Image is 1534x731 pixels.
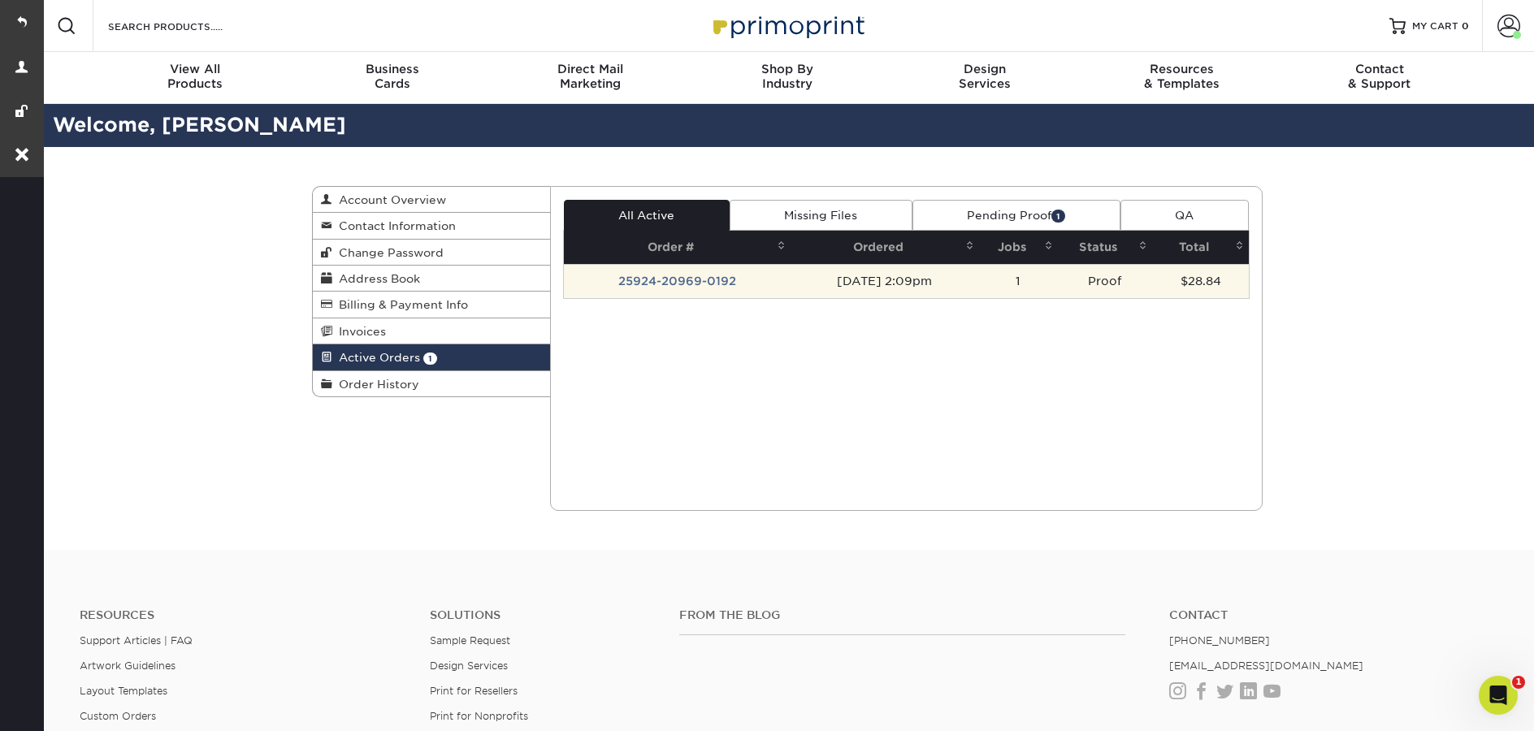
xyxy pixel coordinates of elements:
th: Jobs [979,231,1058,264]
a: Print for Nonprofits [430,710,528,722]
a: Resources& Templates [1083,52,1280,104]
span: View All [97,62,294,76]
div: & Support [1280,62,1478,91]
span: Account Overview [332,193,446,206]
a: Direct MailMarketing [492,52,689,104]
span: Business [294,62,492,76]
span: Design [886,62,1083,76]
td: $28.84 [1152,264,1249,298]
a: QA [1120,200,1249,231]
a: All Active [564,200,730,231]
span: Contact [1280,62,1478,76]
a: BusinessCards [294,52,492,104]
div: Cards [294,62,492,91]
img: Primoprint [706,8,869,43]
span: Invoices [332,325,386,338]
span: Change Password [332,246,444,259]
a: Layout Templates [80,685,167,697]
a: Custom Orders [80,710,156,722]
span: Address Book [332,272,420,285]
a: Account Overview [313,187,550,213]
a: DesignServices [886,52,1083,104]
h4: Resources [80,608,405,622]
a: Contact Information [313,213,550,239]
span: Order History [332,378,419,391]
th: Ordered [791,231,979,264]
td: 1 [979,264,1058,298]
span: Shop By [689,62,886,76]
a: Invoices [313,318,550,344]
iframe: Intercom live chat [1479,676,1518,715]
th: Status [1058,231,1153,264]
a: Billing & Payment Info [313,292,550,318]
a: Design Services [430,660,508,672]
a: Order History [313,371,550,396]
a: Shop ByIndustry [689,52,886,104]
a: Contact [1169,608,1495,622]
span: Billing & Payment Info [332,298,468,311]
th: Total [1152,231,1249,264]
span: MY CART [1412,19,1458,33]
td: [DATE] 2:09pm [791,264,979,298]
span: 1 [1512,676,1525,689]
a: [PHONE_NUMBER] [1169,634,1270,647]
a: Support Articles | FAQ [80,634,193,647]
td: Proof [1058,264,1153,298]
span: Direct Mail [492,62,689,76]
span: Contact Information [332,219,456,232]
span: 1 [423,353,437,365]
a: Change Password [313,240,550,266]
span: 1 [1051,210,1065,222]
h4: Solutions [430,608,656,622]
a: Pending Proof1 [912,200,1120,231]
a: Address Book [313,266,550,292]
div: Services [886,62,1083,91]
td: 25924-20969-0192 [564,264,791,298]
span: Active Orders [332,351,420,364]
span: Resources [1083,62,1280,76]
a: Missing Files [730,200,912,231]
h4: From the Blog [679,608,1125,622]
h2: Welcome, [PERSON_NAME] [41,110,1534,141]
a: Sample Request [430,634,510,647]
a: [EMAIL_ADDRESS][DOMAIN_NAME] [1169,660,1363,672]
a: Print for Resellers [430,685,518,697]
input: SEARCH PRODUCTS..... [106,16,265,36]
div: Products [97,62,294,91]
div: Marketing [492,62,689,91]
div: & Templates [1083,62,1280,91]
a: Artwork Guidelines [80,660,175,672]
th: Order # [564,231,791,264]
div: Industry [689,62,886,91]
a: Active Orders 1 [313,344,550,370]
a: Contact& Support [1280,52,1478,104]
span: 0 [1462,20,1469,32]
a: View AllProducts [97,52,294,104]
